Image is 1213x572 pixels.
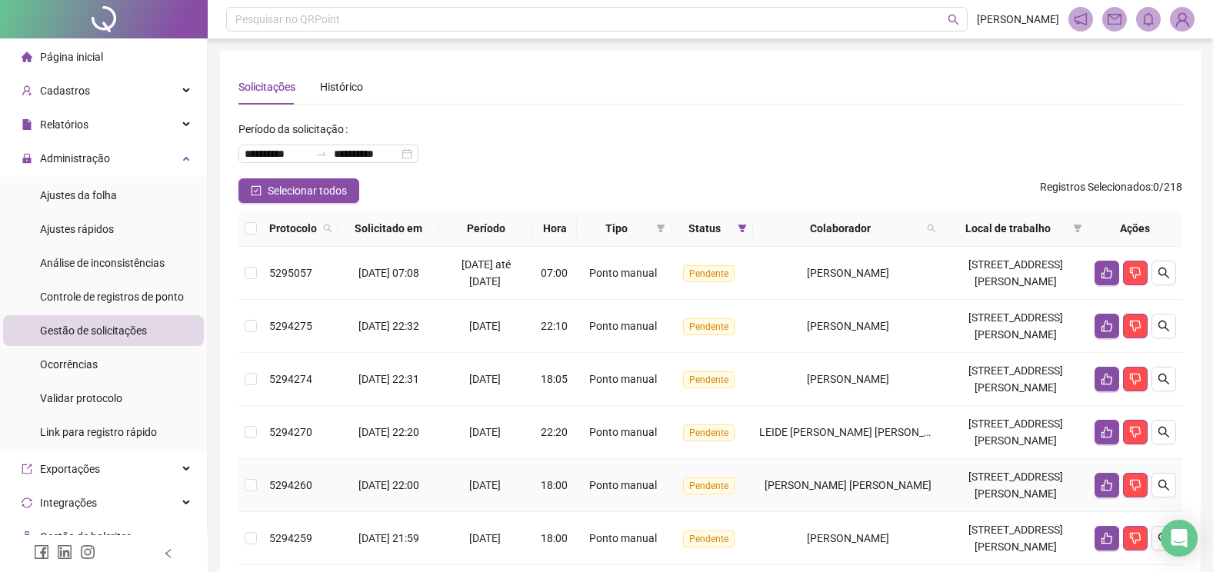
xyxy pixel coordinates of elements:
[323,224,332,233] span: search
[683,265,735,282] span: Pendente
[269,320,312,332] span: 5294275
[269,220,317,237] span: Protocolo
[924,217,939,240] span: search
[683,530,735,547] span: Pendente
[683,477,735,494] span: Pendente
[315,148,328,160] span: swap-right
[57,544,72,560] span: linkedin
[807,267,889,279] span: [PERSON_NAME]
[942,459,1088,512] td: [STREET_ADDRESS][PERSON_NAME]
[683,371,735,388] span: Pendente
[1158,426,1170,438] span: search
[759,426,957,438] span: LEIDE [PERSON_NAME] [PERSON_NAME]
[1108,12,1121,26] span: mail
[1040,181,1151,193] span: Registros Selecionados
[40,291,184,303] span: Controle de registros de ponto
[1158,532,1170,544] span: search
[238,117,354,141] label: Período da solicitação
[320,78,363,95] div: Histórico
[269,532,312,544] span: 5294259
[541,267,568,279] span: 07:00
[40,392,122,404] span: Validar protocolo
[683,424,735,441] span: Pendente
[1129,532,1141,544] span: dislike
[1101,479,1113,491] span: like
[269,373,312,385] span: 5294274
[358,320,419,332] span: [DATE] 22:32
[942,353,1088,406] td: [STREET_ADDRESS][PERSON_NAME]
[1101,426,1113,438] span: like
[1129,479,1141,491] span: dislike
[533,211,578,247] th: Hora
[1073,224,1082,233] span: filter
[40,51,103,63] span: Página inicial
[942,300,1088,353] td: [STREET_ADDRESS][PERSON_NAME]
[462,258,511,288] span: [DATE] até [DATE]
[948,220,1067,237] span: Local de trabalho
[438,211,533,247] th: Período
[807,373,889,385] span: [PERSON_NAME]
[238,178,359,203] button: Selecionar todos
[163,548,174,559] span: left
[269,267,312,279] span: 5295057
[942,512,1088,565] td: [STREET_ADDRESS][PERSON_NAME]
[40,426,157,438] span: Link para registro rápido
[22,52,32,62] span: home
[738,224,747,233] span: filter
[22,531,32,542] span: apartment
[40,118,88,131] span: Relatórios
[1101,373,1113,385] span: like
[807,532,889,544] span: [PERSON_NAME]
[1129,267,1141,279] span: dislike
[977,11,1059,28] span: [PERSON_NAME]
[315,148,328,160] span: to
[589,267,657,279] span: Ponto manual
[22,119,32,130] span: file
[34,544,49,560] span: facebook
[22,85,32,96] span: user-add
[1101,320,1113,332] span: like
[583,220,650,237] span: Tipo
[40,530,132,543] span: Gestão de holerites
[358,426,419,438] span: [DATE] 22:20
[320,217,335,240] span: search
[1070,217,1085,240] span: filter
[1129,426,1141,438] span: dislike
[40,497,97,509] span: Integrações
[40,223,114,235] span: Ajustes rápidos
[80,544,95,560] span: instagram
[765,479,931,491] span: [PERSON_NAME] [PERSON_NAME]
[678,220,731,237] span: Status
[1171,8,1194,31] img: 86506
[358,479,419,491] span: [DATE] 22:00
[22,153,32,164] span: lock
[948,14,959,25] span: search
[40,189,117,201] span: Ajustes da folha
[656,224,665,233] span: filter
[358,373,419,385] span: [DATE] 22:31
[1101,532,1113,544] span: like
[1040,178,1182,203] span: : 0 / 218
[22,464,32,474] span: export
[541,373,568,385] span: 18:05
[589,320,657,332] span: Ponto manual
[942,247,1088,300] td: [STREET_ADDRESS][PERSON_NAME]
[1158,267,1170,279] span: search
[541,479,568,491] span: 18:00
[251,185,262,196] span: check-square
[40,85,90,97] span: Cadastros
[1129,320,1141,332] span: dislike
[338,211,438,247] th: Solicitado em
[589,532,657,544] span: Ponto manual
[683,318,735,335] span: Pendente
[469,426,501,438] span: [DATE]
[1161,520,1198,557] div: Open Intercom Messenger
[1141,12,1155,26] span: bell
[269,426,312,438] span: 5294270
[40,324,147,337] span: Gestão de solicitações
[1129,373,1141,385] span: dislike
[541,426,568,438] span: 22:20
[469,320,501,332] span: [DATE]
[40,257,165,269] span: Análise de inconsistências
[1095,220,1176,237] div: Ações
